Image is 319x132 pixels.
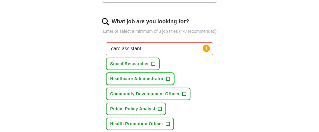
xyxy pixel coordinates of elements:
[110,61,149,67] span: Social Researcher
[106,103,166,115] button: Public Policy Analyst
[106,88,190,100] button: Community Development Officer
[106,42,213,55] input: Type a job title and press enter
[106,73,174,85] button: Healthcare Administrator
[110,106,155,112] span: Public Policy Analyst
[110,91,180,97] span: Community Development Officer
[102,28,217,35] p: Enter or select a minimum of 3 job titles (4-8 recommended)
[110,121,163,127] span: Health Promotion Officer
[102,18,109,25] img: search.png
[106,118,174,130] button: Health Promotion Officer
[112,17,189,26] label: What job are you looking for?
[106,58,160,70] button: Social Researcher
[110,76,164,82] span: Healthcare Administrator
